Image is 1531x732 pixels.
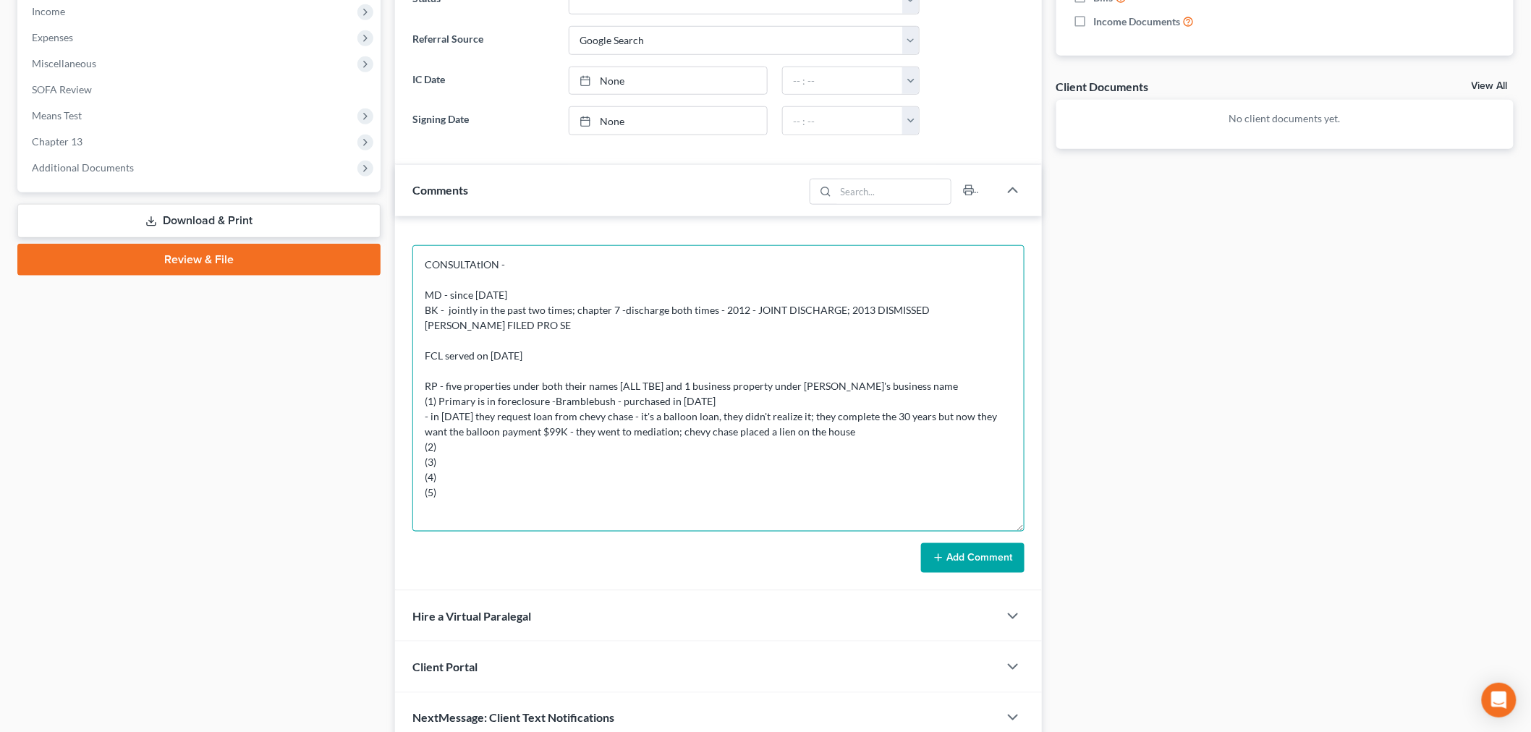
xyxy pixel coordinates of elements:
[405,106,561,135] label: Signing Date
[32,83,92,95] span: SOFA Review
[32,135,82,148] span: Chapter 13
[412,183,468,197] span: Comments
[1056,79,1149,94] div: Client Documents
[405,67,561,95] label: IC Date
[17,244,381,276] a: Review & File
[32,31,73,43] span: Expenses
[1472,81,1508,91] a: View All
[17,204,381,238] a: Download & Print
[412,609,531,623] span: Hire a Virtual Paralegal
[569,67,767,95] a: None
[836,179,951,204] input: Search...
[32,109,82,122] span: Means Test
[20,77,381,103] a: SOFA Review
[405,26,561,55] label: Referral Source
[1094,14,1181,29] span: Income Documents
[32,57,96,69] span: Miscellaneous
[569,107,767,135] a: None
[32,161,134,174] span: Additional Documents
[1068,111,1503,126] p: No client documents yet.
[783,67,903,95] input: -- : --
[32,5,65,17] span: Income
[412,711,614,725] span: NextMessage: Client Text Notifications
[412,660,478,673] span: Client Portal
[921,543,1025,574] button: Add Comment
[1482,683,1517,718] div: Open Intercom Messenger
[783,107,903,135] input: -- : --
